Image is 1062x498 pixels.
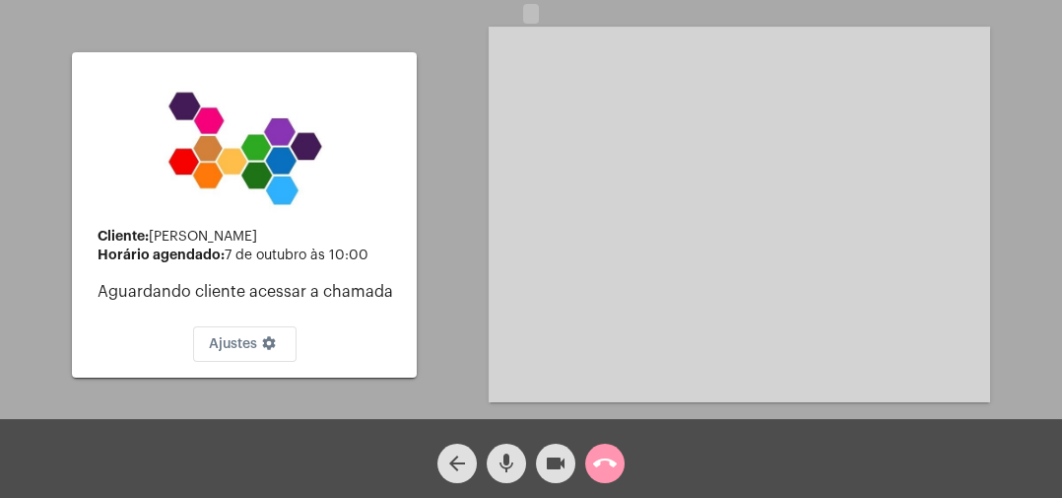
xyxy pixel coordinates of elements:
mat-icon: mic [495,452,518,475]
mat-icon: arrow_back [445,452,469,475]
div: [PERSON_NAME] [98,229,401,245]
mat-icon: settings [257,335,281,359]
img: 7bf4c2a9-cb5a-6366-d80e-59e5d4b2024a.png [157,78,332,216]
mat-icon: videocam [544,452,567,475]
strong: Cliente: [98,229,149,243]
div: 7 de outubro às 10:00 [98,248,401,263]
p: Aguardando cliente acessar a chamada [98,283,401,301]
button: Ajustes [193,326,297,362]
strong: Horário agendado: [98,248,225,261]
span: Ajustes [209,337,281,351]
mat-icon: call_end [593,452,617,475]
